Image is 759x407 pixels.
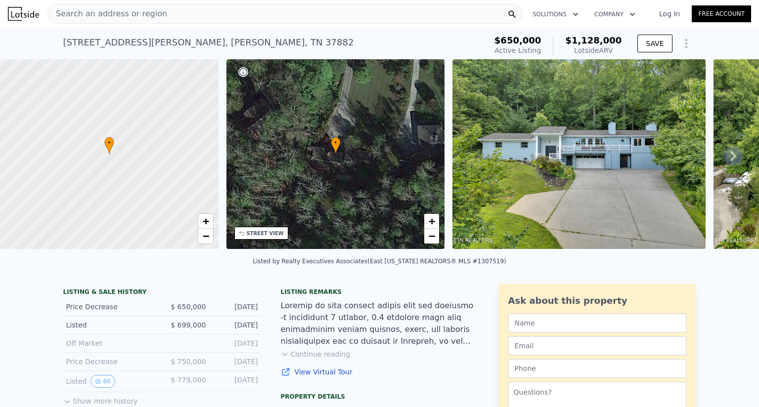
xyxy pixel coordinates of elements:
div: [DATE] [214,338,258,348]
span: • [104,138,114,147]
button: Continue reading [281,349,351,359]
div: Lotside ARV [565,45,622,55]
img: Lotside [8,7,39,21]
div: Listed by Realty Executives Associates (East [US_STATE] REALTORS® MLS #1307519) [253,258,506,265]
span: $ 650,000 [171,303,206,311]
div: [DATE] [214,357,258,366]
span: − [202,230,209,242]
button: Show more history [63,392,138,406]
div: Off Market [66,338,154,348]
div: [DATE] [214,375,258,388]
div: Listed [66,375,154,388]
div: [DATE] [214,320,258,330]
a: Free Account [692,5,751,22]
button: View historical data [90,375,115,388]
button: Solutions [525,5,586,23]
div: Price Decrease [66,302,154,312]
span: $1,128,000 [565,35,622,45]
a: Log In [647,9,692,19]
div: Price Decrease [66,357,154,366]
div: Ask about this property [508,294,686,308]
img: Sale: 167039538 Parcel: 86675758 [452,59,706,249]
input: Name [508,314,686,332]
div: [DATE] [214,302,258,312]
a: View Virtual Tour [281,367,479,377]
span: − [429,230,435,242]
span: $ 699,000 [171,321,206,329]
button: Show Options [676,34,696,53]
div: Loremip do sita consect adipis elit sed doeiusmo -t incididunt 7 utlabor, 0.4 etdolore magn aliq ... [281,300,479,347]
a: Zoom out [424,229,439,244]
div: Listing remarks [281,288,479,296]
span: + [429,215,435,227]
div: Listed [66,320,154,330]
div: Property details [281,393,479,401]
input: Phone [508,359,686,378]
a: Zoom in [198,214,213,229]
span: $ 750,000 [171,358,206,366]
button: SAVE [637,35,672,52]
span: Search an address or region [48,8,167,20]
div: • [104,137,114,154]
div: • [331,137,341,154]
a: Zoom out [198,229,213,244]
input: Email [508,336,686,355]
button: Company [586,5,643,23]
span: $650,000 [494,35,541,45]
span: $ 779,000 [171,376,206,384]
span: + [202,215,209,227]
span: Active Listing [494,46,541,54]
div: [STREET_ADDRESS][PERSON_NAME] , [PERSON_NAME] , TN 37882 [63,36,354,49]
div: STREET VIEW [247,230,284,237]
a: Zoom in [424,214,439,229]
span: • [331,138,341,147]
div: LISTING & SALE HISTORY [63,288,261,298]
